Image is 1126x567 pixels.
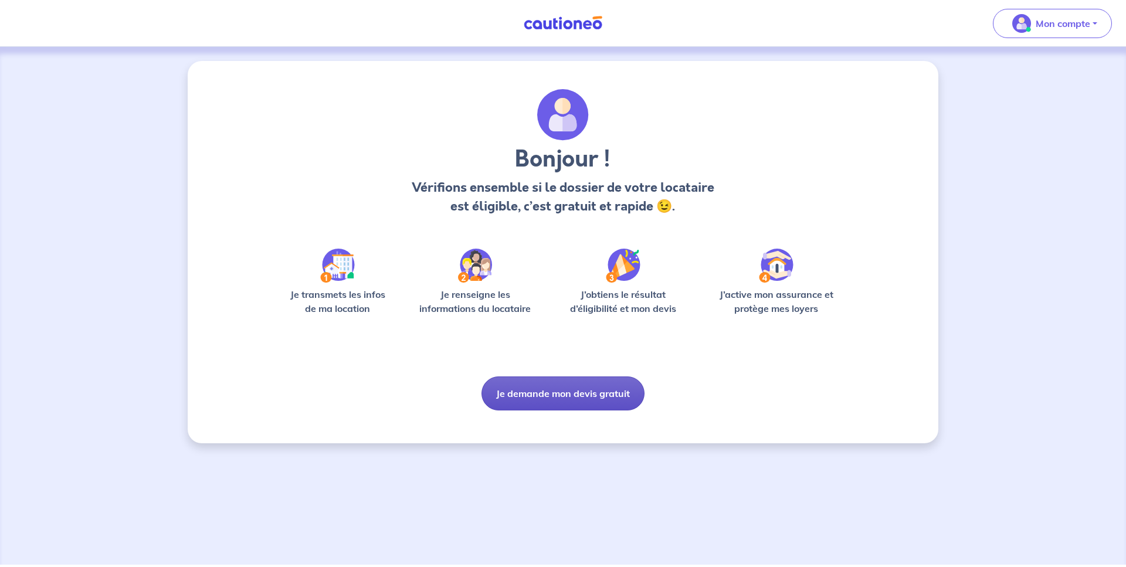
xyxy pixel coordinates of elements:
img: archivate [537,89,589,141]
h3: Bonjour ! [408,145,717,174]
p: Je renseigne les informations du locataire [412,287,538,315]
button: Je demande mon devis gratuit [481,376,645,410]
img: illu_account_valid_menu.svg [1012,14,1031,33]
img: /static/f3e743aab9439237c3e2196e4328bba9/Step-3.svg [606,249,640,283]
p: J’active mon assurance et protège mes loyers [708,287,844,315]
p: Je transmets les infos de ma location [281,287,394,315]
img: /static/c0a346edaed446bb123850d2d04ad552/Step-2.svg [458,249,492,283]
img: /static/bfff1cf634d835d9112899e6a3df1a5d/Step-4.svg [759,249,793,283]
img: Cautioneo [519,16,607,30]
button: illu_account_valid_menu.svgMon compte [993,9,1112,38]
p: Mon compte [1036,16,1090,30]
p: J’obtiens le résultat d’éligibilité et mon devis [557,287,690,315]
img: /static/90a569abe86eec82015bcaae536bd8e6/Step-1.svg [320,249,355,283]
p: Vérifions ensemble si le dossier de votre locataire est éligible, c’est gratuit et rapide 😉. [408,178,717,216]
